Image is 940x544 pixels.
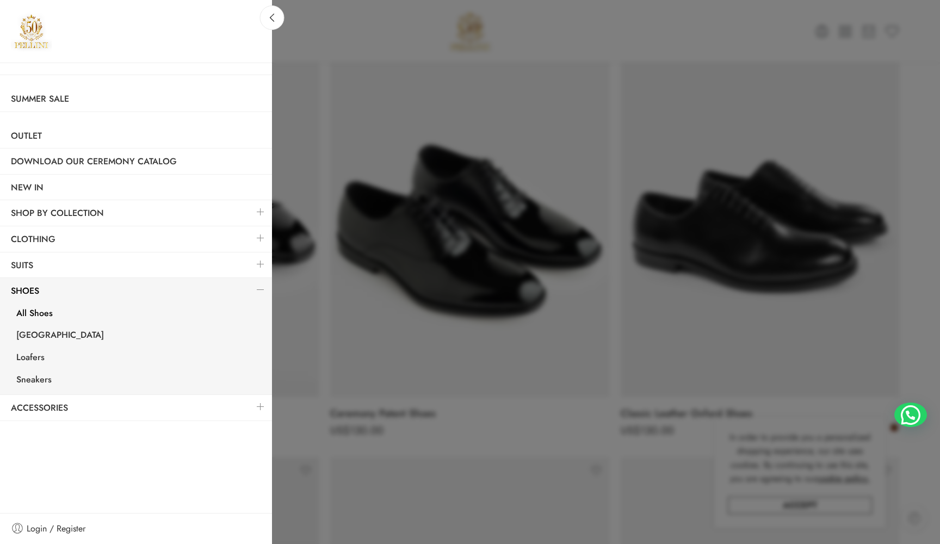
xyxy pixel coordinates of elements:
[5,370,272,392] a: Sneakers
[11,11,52,52] img: Pellini
[5,304,272,326] a: All Shoes
[5,348,272,370] a: Loafers
[11,522,261,536] a: Login / Register
[27,522,85,536] span: Login / Register
[11,11,52,52] a: Pellini -
[5,325,272,348] a: [GEOGRAPHIC_DATA]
